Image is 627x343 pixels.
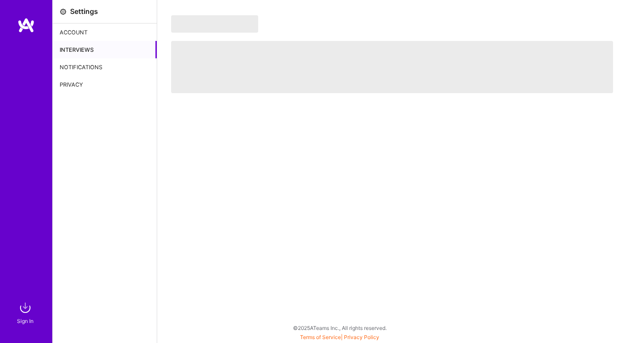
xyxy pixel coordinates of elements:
div: Settings [70,7,98,16]
i: icon Settings [60,8,67,15]
div: Interviews [53,41,157,58]
a: Privacy Policy [344,334,379,340]
span: ‌ [171,15,258,33]
div: Notifications [53,58,157,76]
div: Privacy [53,76,157,93]
span: ‌ [171,41,613,93]
div: Sign In [17,316,34,326]
div: Account [53,24,157,41]
div: © 2025 ATeams Inc., All rights reserved. [52,317,627,339]
img: sign in [17,299,34,316]
img: logo [17,17,35,33]
a: sign inSign In [18,299,34,326]
span: | [300,334,379,340]
a: Terms of Service [300,334,341,340]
